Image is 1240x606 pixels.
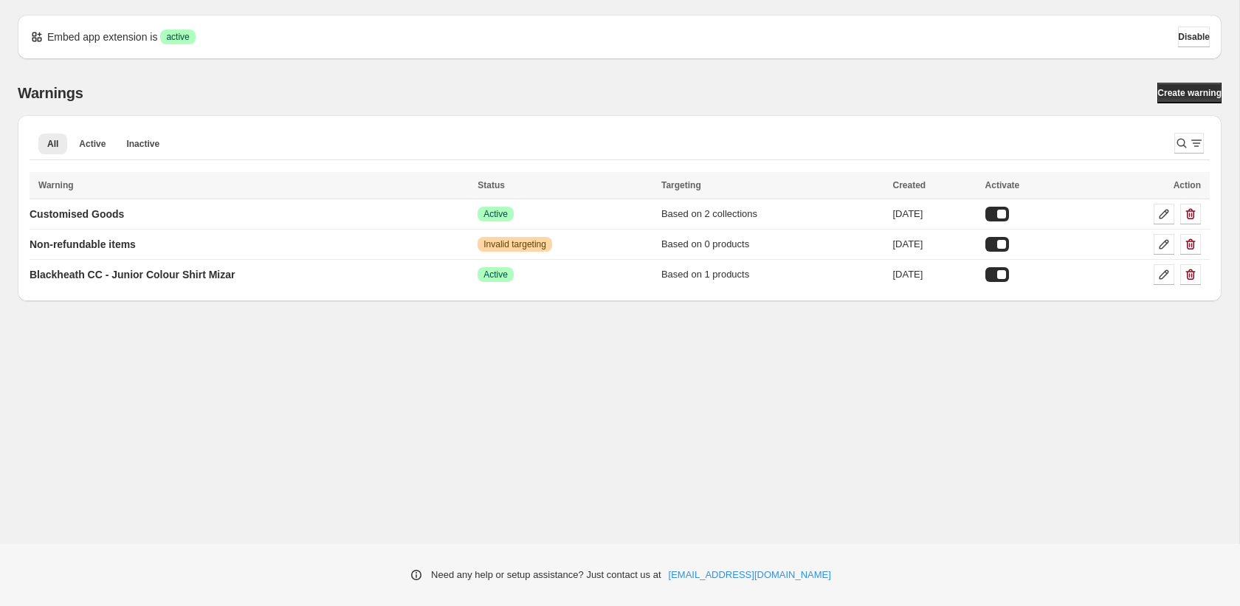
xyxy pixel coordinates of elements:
div: [DATE] [892,267,976,282]
a: Non-refundable items [30,233,136,256]
div: [DATE] [892,207,976,221]
p: Embed app extension is [47,30,157,44]
span: Status [478,180,505,190]
span: Inactive [126,138,159,150]
span: Action [1174,180,1201,190]
p: Blackheath CC - Junior Colour Shirt Mizar [30,267,235,282]
div: Based on 2 collections [661,207,884,221]
span: Active [79,138,106,150]
button: Search and filter results [1174,133,1204,154]
a: Create warning [1157,83,1222,103]
a: Blackheath CC - Junior Colour Shirt Mizar [30,263,235,286]
h2: Warnings [18,84,83,102]
span: Created [892,180,926,190]
span: Invalid targeting [483,238,546,250]
a: Customised Goods [30,202,124,226]
span: Active [483,269,508,280]
button: Disable [1178,27,1210,47]
span: active [166,31,189,43]
span: Activate [985,180,1020,190]
div: [DATE] [892,237,976,252]
span: Create warning [1157,87,1222,99]
span: Targeting [661,180,701,190]
div: Based on 0 products [661,237,884,252]
a: [EMAIL_ADDRESS][DOMAIN_NAME] [669,568,831,582]
p: Customised Goods [30,207,124,221]
span: Active [483,208,508,220]
p: Non-refundable items [30,237,136,252]
span: Warning [38,180,74,190]
span: All [47,138,58,150]
span: Disable [1178,31,1210,43]
div: Based on 1 products [661,267,884,282]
